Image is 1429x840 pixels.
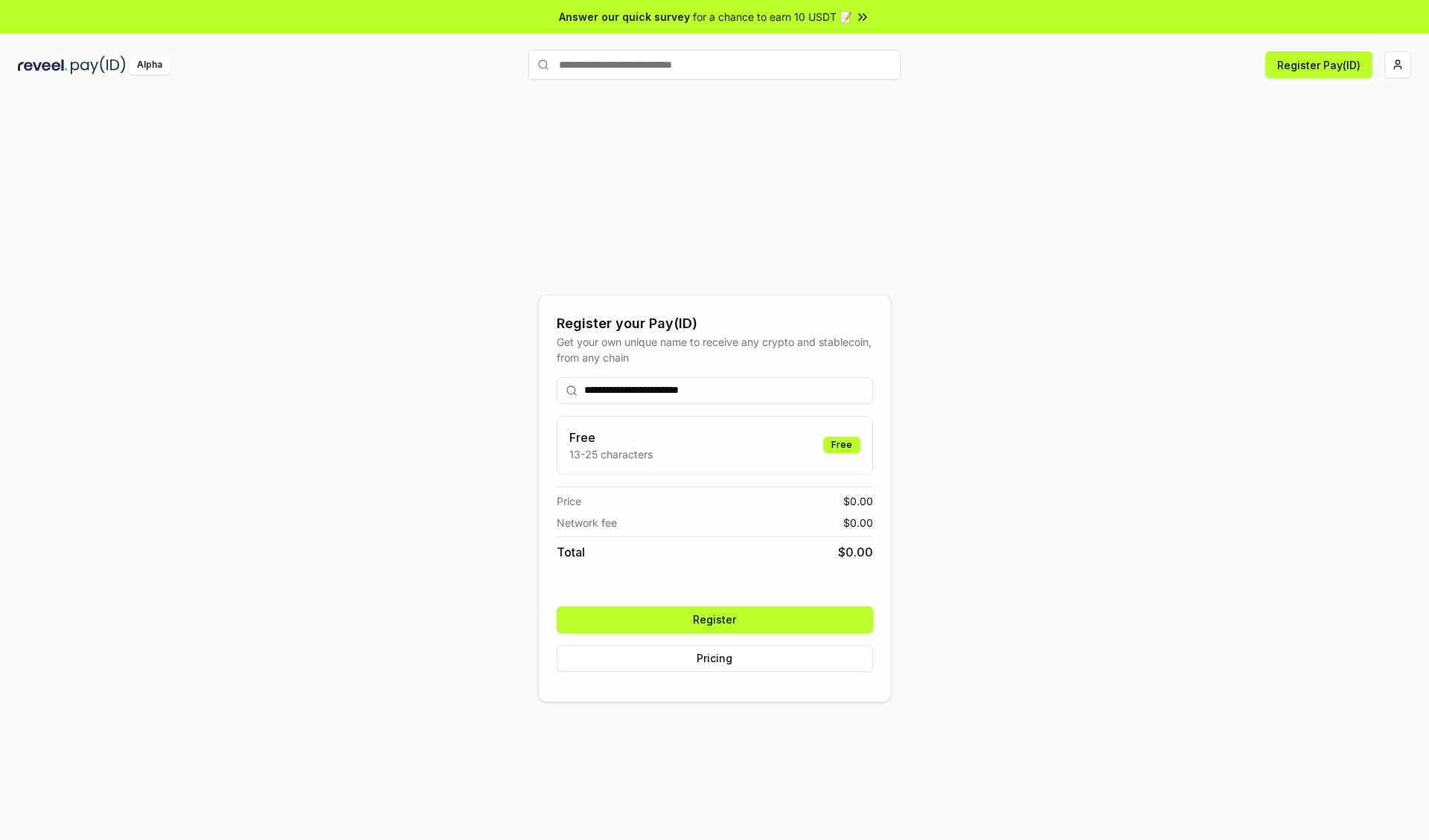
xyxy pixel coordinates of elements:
[557,313,873,334] div: Register your Pay(ID)
[18,56,68,74] img: reveel_dark
[569,446,653,462] p: 13-25 characters
[557,515,617,530] span: Network fee
[557,543,585,561] span: Total
[843,515,873,530] span: $ 0.00
[557,334,873,365] div: Get your own unique name to receive any crypto and stablecoin, from any chain
[557,606,873,633] button: Register
[71,56,126,74] img: pay_id
[569,429,653,446] h3: Free
[559,9,690,25] span: Answer our quick survey
[693,9,852,25] span: for a chance to earn 10 USDT 📝
[843,493,873,509] span: $ 0.00
[557,645,873,672] button: Pricing
[129,56,170,74] div: Alpha
[838,543,873,561] span: $ 0.00
[823,437,860,453] div: Free
[557,493,581,509] span: Price
[1265,51,1372,78] button: Register Pay(ID)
